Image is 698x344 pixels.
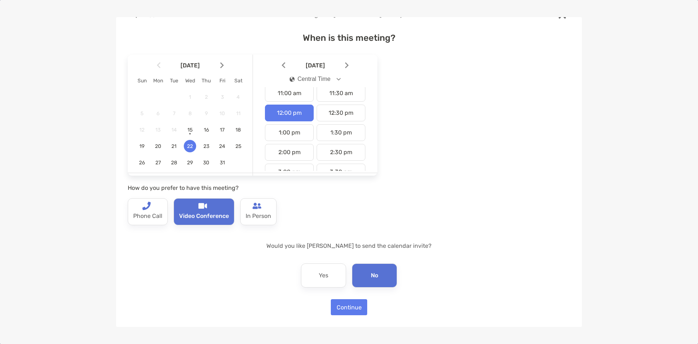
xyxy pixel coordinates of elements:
div: 12:00 pm [265,105,314,121]
div: 1:30 pm [317,124,365,141]
span: 16 [200,127,213,133]
span: 26 [136,160,148,166]
span: 18 [232,127,245,133]
div: 3:30 pm [317,164,365,180]
div: Mon [150,78,166,84]
p: How do you prefer to have this meeting? [128,183,377,192]
span: 1 [184,94,196,100]
span: 2 [200,94,213,100]
div: 2:30 pm [317,144,365,161]
h4: When is this meeting? [128,33,570,43]
img: Arrow icon [345,62,349,69]
div: Thu [198,78,214,84]
p: Would you like [PERSON_NAME] to send the calendar invite? [128,241,570,250]
p: Yes [319,270,328,281]
div: Sat [230,78,246,84]
p: No [371,270,378,281]
span: 31 [216,160,229,166]
button: iconCentral Time [283,71,347,87]
span: 3 [216,94,229,100]
div: 2:00 pm [265,144,314,161]
p: Video Conference [179,210,229,222]
span: 20 [152,143,164,149]
span: 22 [184,143,196,149]
div: Fri [214,78,230,84]
span: 25 [232,143,245,149]
div: 3:00 pm [265,164,314,180]
img: type-call [253,202,261,210]
span: [DATE] [287,62,344,69]
span: 30 [200,160,213,166]
div: Central Time [290,76,331,82]
img: Arrow icon [282,62,285,69]
span: 21 [168,143,180,149]
span: 14 [168,127,180,133]
span: 9 [200,110,213,117]
span: 24 [216,143,229,149]
img: icon [290,77,295,82]
div: Wed [182,78,198,84]
span: 27 [152,160,164,166]
span: 7 [168,110,180,117]
img: Arrow icon [157,62,160,69]
div: 1:00 pm [265,124,314,141]
p: Phone Call [133,210,162,222]
span: 5 [136,110,148,117]
span: 17 [216,127,229,133]
img: type-call [198,202,207,210]
img: Arrow icon [220,62,224,69]
span: 19 [136,143,148,149]
span: 10 [216,110,229,117]
span: 11 [232,110,245,117]
div: Tue [166,78,182,84]
span: 6 [152,110,164,117]
div: 11:30 am [317,85,365,102]
span: [DATE] [162,62,219,69]
div: Sun [134,78,150,84]
span: 4 [232,94,245,100]
span: 12 [136,127,148,133]
div: 12:30 pm [317,105,365,121]
p: In Person [246,210,271,222]
span: 15 [184,127,196,133]
span: 23 [200,143,213,149]
span: 29 [184,160,196,166]
button: Continue [331,299,367,315]
img: Open dropdown arrow [337,78,341,81]
span: 28 [168,160,180,166]
div: 11:00 am [265,85,314,102]
span: 13 [152,127,164,133]
img: type-call [142,202,151,210]
span: 8 [184,110,196,117]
